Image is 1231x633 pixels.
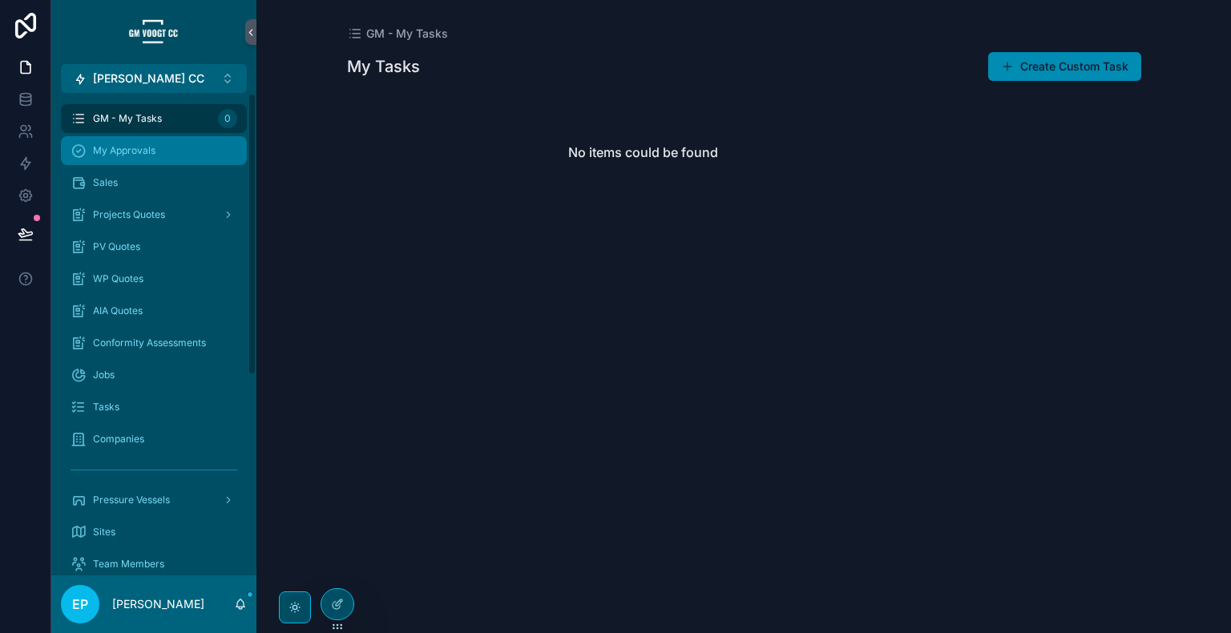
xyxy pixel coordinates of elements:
span: My Approvals [93,144,155,157]
span: GM - My Tasks [93,112,162,125]
button: Create Custom Task [988,52,1141,81]
span: Sites [93,526,115,538]
a: GM - My Tasks0 [61,104,247,133]
span: [PERSON_NAME] CC [93,71,204,87]
span: AIA Quotes [93,304,143,317]
img: App logo [128,19,180,45]
a: AIA Quotes [61,296,247,325]
a: PV Quotes [61,232,247,261]
span: EP [72,595,88,614]
button: Select Button [61,64,247,93]
span: Pressure Vessels [93,494,170,506]
span: PV Quotes [93,240,140,253]
a: Companies [61,425,247,454]
a: My Approvals [61,136,247,165]
a: Sales [61,168,247,197]
a: WP Quotes [61,264,247,293]
span: Projects Quotes [93,208,165,221]
span: WP Quotes [93,272,143,285]
a: Team Members [61,550,247,579]
h1: My Tasks [347,55,420,78]
p: [PERSON_NAME] [112,596,204,612]
a: Tasks [61,393,247,421]
a: Pressure Vessels [61,486,247,514]
span: Jobs [93,369,115,381]
span: GM - My Tasks [366,26,448,42]
span: Conformity Assessments [93,337,206,349]
span: Team Members [93,558,164,571]
div: scrollable content [51,93,256,575]
span: Tasks [93,401,119,413]
a: Jobs [61,361,247,389]
a: Projects Quotes [61,200,247,229]
h2: No items could be found [568,143,718,162]
a: Conformity Assessments [61,329,247,357]
a: GM - My Tasks [347,26,448,42]
span: Sales [93,176,118,189]
span: Companies [93,433,144,446]
a: Sites [61,518,247,546]
div: 0 [218,109,237,128]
